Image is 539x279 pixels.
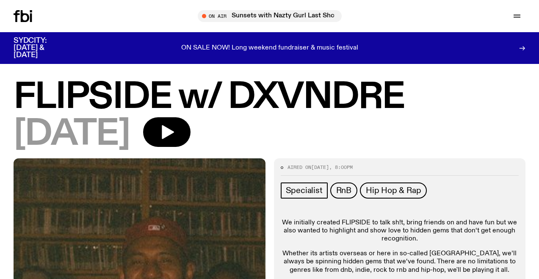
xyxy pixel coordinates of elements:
h1: FLIPSIDE w/ DXVNDRE [14,80,525,115]
span: Specialist [286,186,323,195]
a: Hip Hop & Rap [360,182,427,199]
p: We initially created FLIPSIDE to talk sh!t, bring friends on and have fun but we also wanted to h... [281,219,519,243]
span: RnB [336,186,351,195]
a: RnB [330,182,357,199]
h3: SYDCITY: [DATE] & [DATE] [14,37,68,59]
button: On AirSunsets with Nazty Gurl Last Show on the Airwaves! [198,10,342,22]
span: [DATE] [14,117,130,152]
span: Hip Hop & Rap [366,186,421,195]
span: Aired on [287,164,311,171]
span: [DATE] [311,164,329,171]
span: , 8:00pm [329,164,353,171]
a: Specialist [281,182,328,199]
p: ON SALE NOW! Long weekend fundraiser & music festival [181,44,358,52]
p: Whether its artists overseas or here in so-called [GEOGRAPHIC_DATA], we’ll always be spinning hid... [281,250,519,274]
